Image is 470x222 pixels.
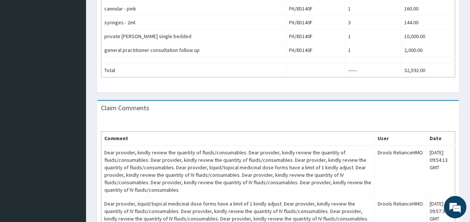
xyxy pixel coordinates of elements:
[375,132,427,146] th: User
[345,30,401,43] td: 1
[101,43,286,57] td: general practitioner consultation follow up
[427,132,455,146] th: Date
[286,43,345,57] td: PA/8D140F
[401,30,455,43] td: 10,000.00
[286,16,345,30] td: PA/8D140F
[101,30,286,43] td: private [PERSON_NAME] single bedded
[101,145,375,197] td: Dear provider, kindly review the quantity of fluids/consumables. Dear provider, kindly review the...
[286,2,345,16] td: PA/8D140F
[101,2,286,16] td: cannular - pink
[427,145,455,197] td: [DATE] 09:54:13 GMT
[401,16,455,30] td: 144.00
[101,105,149,111] h3: Claim Comments
[345,64,401,77] td: ------
[401,2,455,16] td: 160.00
[345,16,401,30] td: 3
[345,43,401,57] td: 1
[286,30,345,43] td: PA/8D140F
[401,64,455,77] td: 32,592.00
[101,16,286,30] td: syringes - 2ml
[101,132,375,146] th: Comment
[345,2,401,16] td: 1
[101,64,286,77] td: Total
[375,145,427,197] td: Drools RelianceHMO
[401,43,455,57] td: 2,000.00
